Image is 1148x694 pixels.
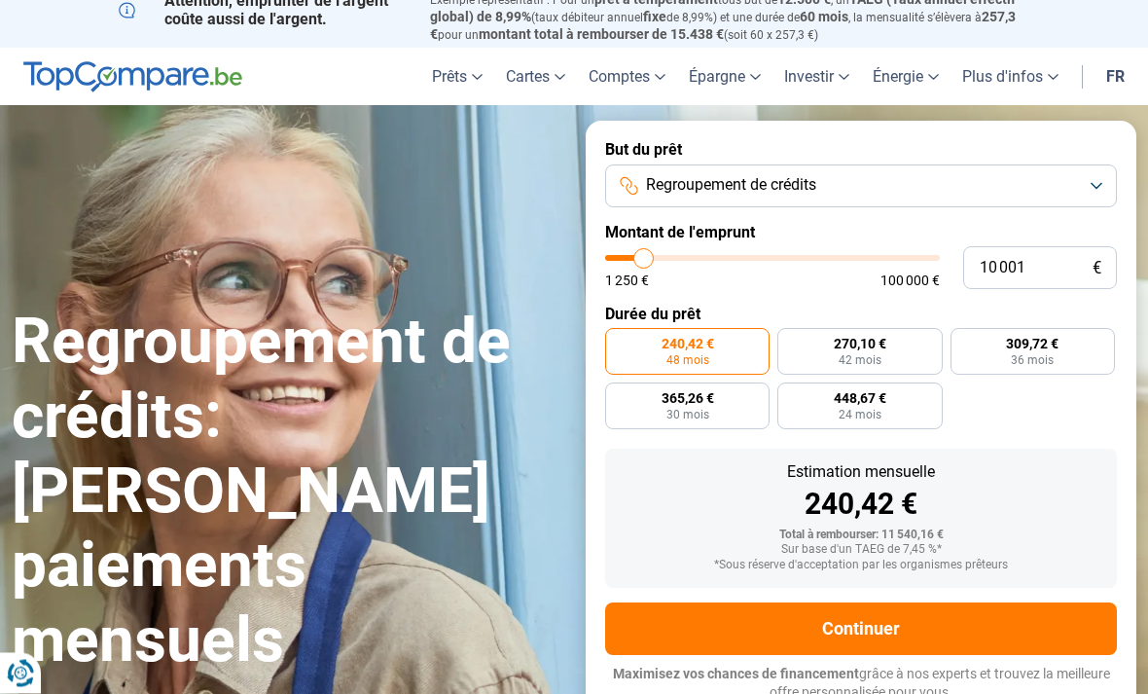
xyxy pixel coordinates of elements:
[621,544,1101,558] div: Sur base d'un TAEG de 7,45 %*
[666,355,709,367] span: 48 mois
[839,410,881,421] span: 24 mois
[662,392,714,406] span: 365,26 €
[772,49,861,106] a: Investir
[613,667,859,682] span: Maximisez vos chances de financement
[1011,355,1054,367] span: 36 mois
[643,10,666,25] span: fixe
[621,560,1101,573] div: *Sous réserve d'acceptation par les organismes prêteurs
[834,392,886,406] span: 448,67 €
[605,141,1117,160] label: But du prêt
[605,306,1117,324] label: Durée du prêt
[666,410,709,421] span: 30 mois
[621,465,1101,481] div: Estimation mensuelle
[577,49,677,106] a: Comptes
[420,49,494,106] a: Prêts
[1006,338,1058,351] span: 309,72 €
[1094,49,1136,106] a: fr
[430,10,1016,43] span: 257,3 €
[861,49,951,106] a: Énergie
[621,491,1101,520] div: 240,42 €
[880,274,940,288] span: 100 000 €
[605,165,1117,208] button: Regroupement de crédits
[662,338,714,351] span: 240,42 €
[605,603,1117,656] button: Continuer
[839,355,881,367] span: 42 mois
[479,27,724,43] span: montant total à rembourser de 15.438 €
[605,274,649,288] span: 1 250 €
[494,49,577,106] a: Cartes
[605,224,1117,242] label: Montant de l'emprunt
[23,62,242,93] img: TopCompare
[12,306,562,679] h1: Regroupement de crédits: [PERSON_NAME] paiements mensuels
[677,49,772,106] a: Épargne
[1093,261,1101,277] span: €
[951,49,1070,106] a: Plus d'infos
[834,338,886,351] span: 270,10 €
[800,10,848,25] span: 60 mois
[621,530,1101,543] div: Total à rembourser: 11 540,16 €
[646,175,816,197] span: Regroupement de crédits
